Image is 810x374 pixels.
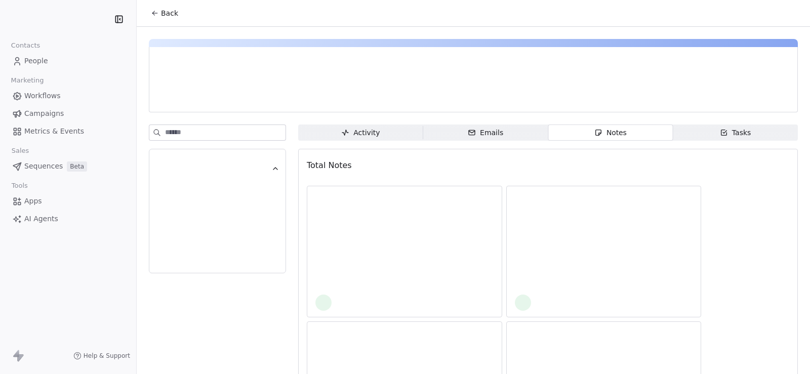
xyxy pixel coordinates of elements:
a: Apps [8,193,128,210]
span: Sales [7,143,33,158]
a: SequencesBeta [8,158,128,175]
div: Emails [468,128,503,138]
span: Back [161,8,178,18]
span: AI Agents [24,214,58,224]
a: Metrics & Events [8,123,128,140]
span: Help & Support [84,352,130,360]
span: Workflows [24,91,61,101]
span: Campaigns [24,108,64,119]
a: Workflows [8,88,128,104]
span: Sequences [24,161,63,172]
div: Activity [341,128,380,138]
span: Total Notes [307,160,352,170]
span: Beta [67,161,87,172]
span: Metrics & Events [24,126,84,137]
a: Help & Support [73,352,130,360]
button: Back [145,4,184,22]
span: People [24,56,48,66]
a: Campaigns [8,105,128,122]
span: Apps [24,196,42,206]
span: Marketing [7,73,48,88]
a: AI Agents [8,211,128,227]
span: Contacts [7,38,45,53]
span: Tools [7,178,32,193]
div: Tasks [720,128,751,138]
a: People [8,53,128,69]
